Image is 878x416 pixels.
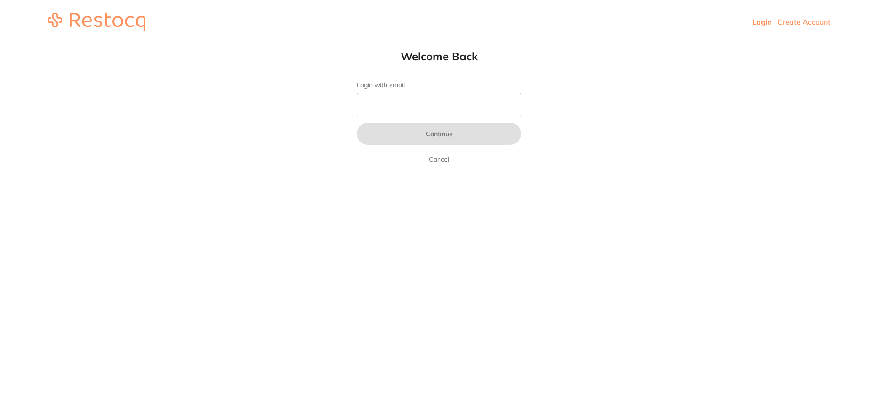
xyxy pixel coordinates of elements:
label: Login with email [357,81,521,89]
a: Create Account [777,17,830,26]
h1: Welcome Back [338,49,540,63]
button: Continue [357,123,521,145]
a: Cancel [427,154,451,165]
a: Login [752,17,772,26]
img: restocq_logo.svg [48,13,145,31]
